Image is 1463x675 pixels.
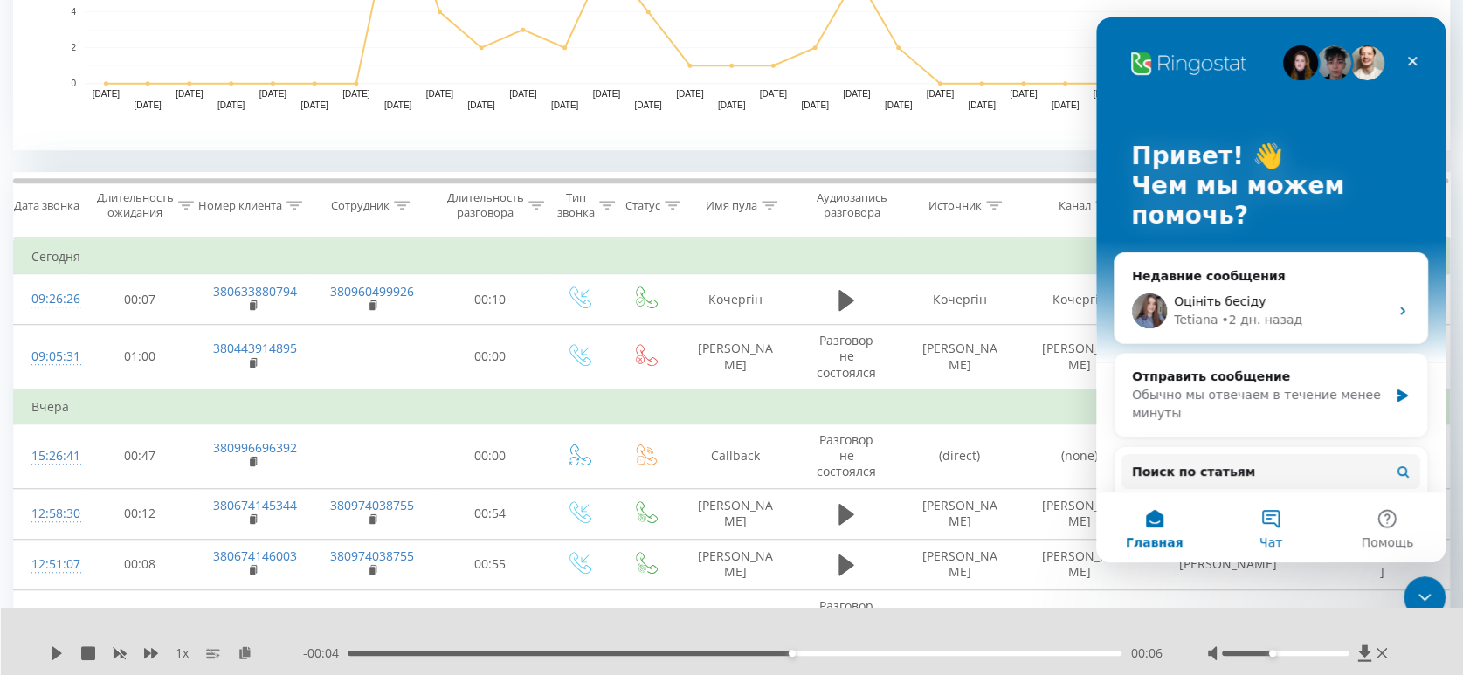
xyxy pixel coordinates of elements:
[212,548,296,564] a: 380674146003
[1019,424,1139,489] td: (none)
[1316,539,1449,589] td: [PERSON_NAME]
[509,89,537,99] text: [DATE]
[1139,539,1316,589] td: [PERSON_NAME]
[678,539,793,589] td: [PERSON_NAME]
[1139,589,1316,654] td: [PERSON_NAME]
[900,539,1019,589] td: [PERSON_NAME]
[71,43,76,52] text: 2
[1019,325,1139,389] td: [PERSON_NAME]
[1093,89,1121,99] text: [DATE]
[1404,576,1446,618] iframe: Intercom live chat
[212,340,296,356] a: 380443914895
[85,488,196,539] td: 00:12
[1010,89,1038,99] text: [DATE]
[557,190,595,220] div: Тип звонка
[330,548,414,564] a: 380974038755
[85,589,196,654] td: 00:05
[212,439,296,456] a: 380996696392
[1096,17,1446,562] iframe: Intercom live chat
[93,89,121,99] text: [DATE]
[71,79,76,88] text: 0
[434,274,545,325] td: 00:10
[843,89,871,99] text: [DATE]
[85,274,196,325] td: 00:07
[434,589,545,654] td: 00:00
[212,605,296,622] a: 380674146003
[817,332,876,380] span: Разговор не состоялся
[14,389,1450,424] td: Вчера
[134,100,162,110] text: [DATE]
[718,100,746,110] text: [DATE]
[801,100,829,110] text: [DATE]
[817,597,876,645] span: Разговор не состоялся
[426,89,454,99] text: [DATE]
[85,325,196,389] td: 01:00
[342,89,370,99] text: [DATE]
[31,497,67,531] div: 12:58:30
[809,190,895,220] div: Аудиозапись разговора
[678,424,793,489] td: Callback
[1019,589,1139,654] td: [PERSON_NAME]
[259,89,287,99] text: [DATE]
[1059,198,1091,213] div: Канал
[434,539,545,589] td: 00:55
[14,239,1450,274] td: Сегодня
[434,325,545,389] td: 00:00
[434,424,545,489] td: 00:00
[217,100,245,110] text: [DATE]
[551,100,579,110] text: [DATE]
[31,340,67,374] div: 09:05:31
[1019,539,1139,589] td: [PERSON_NAME]
[212,497,296,513] a: 380674145344
[817,431,876,479] span: Разговор не состоялся
[900,488,1019,539] td: [PERSON_NAME]
[85,424,196,489] td: 00:47
[706,198,757,213] div: Имя пула
[176,644,189,662] span: 1 x
[97,190,174,220] div: Длительность ожидания
[789,650,796,657] div: Accessibility label
[447,190,524,220] div: Длительность разговора
[634,100,662,110] text: [DATE]
[900,325,1019,389] td: [PERSON_NAME]
[31,605,67,639] div: 11:57:30
[1019,274,1139,325] td: Кочергін
[625,198,660,213] div: Статус
[467,100,495,110] text: [DATE]
[678,325,793,389] td: [PERSON_NAME]
[14,198,79,213] div: Дата звонка
[900,589,1019,654] td: [PERSON_NAME]
[900,274,1019,325] td: Кочергін
[198,198,282,213] div: Номер клиента
[1269,650,1276,657] div: Accessibility label
[1130,644,1162,662] span: 00:06
[85,539,196,589] td: 00:08
[330,497,414,513] a: 380974038755
[928,198,982,213] div: Источник
[212,283,296,300] a: 380633880794
[885,100,913,110] text: [DATE]
[331,198,390,213] div: Сотрудник
[31,548,67,582] div: 12:51:07
[676,89,704,99] text: [DATE]
[968,100,996,110] text: [DATE]
[71,7,76,17] text: 4
[1052,100,1080,110] text: [DATE]
[303,644,348,662] span: - 00:04
[678,274,793,325] td: Кочергін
